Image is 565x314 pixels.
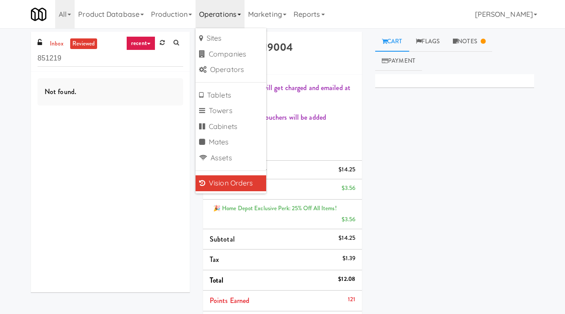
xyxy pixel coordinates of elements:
[196,103,266,119] a: Towers
[196,46,266,62] a: Companies
[31,7,46,22] img: Micromart
[196,134,266,150] a: Mates
[375,51,422,71] a: Payment
[338,274,355,285] div: $12.08
[342,214,356,225] div: $3.56
[210,295,249,306] span: Points Earned
[210,254,219,265] span: Tax
[45,87,76,97] span: Not found.
[375,32,409,52] a: Cart
[348,294,355,305] div: 121
[196,150,266,166] a: Assets
[196,119,266,135] a: Cabinets
[409,32,447,52] a: Flags
[196,62,266,78] a: Operators
[210,81,355,107] div: Finalized orders will get charged and emailed at 11am every day.
[210,58,355,64] h5: KitchenMate
[343,253,356,264] div: $1.39
[210,275,224,285] span: Total
[210,42,355,53] h4: Order # 48719004
[339,164,355,175] div: $14.25
[213,204,337,212] span: 🎉 Home Depot Exclusive Perk: 25% off all items!
[446,32,492,52] a: Notes
[126,36,155,50] a: recent
[210,111,355,137] div: Any failed meal vouchers will be added automatically.
[196,30,266,46] a: Sites
[342,183,356,194] div: $3.56
[210,234,235,244] span: Subtotal
[48,38,66,49] a: inbox
[196,175,266,191] a: Vision Orders
[70,38,98,49] a: reviewed
[339,233,355,244] div: $14.25
[38,50,183,67] input: Search vision orders
[196,87,266,103] a: Tablets
[210,184,236,194] span: Discount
